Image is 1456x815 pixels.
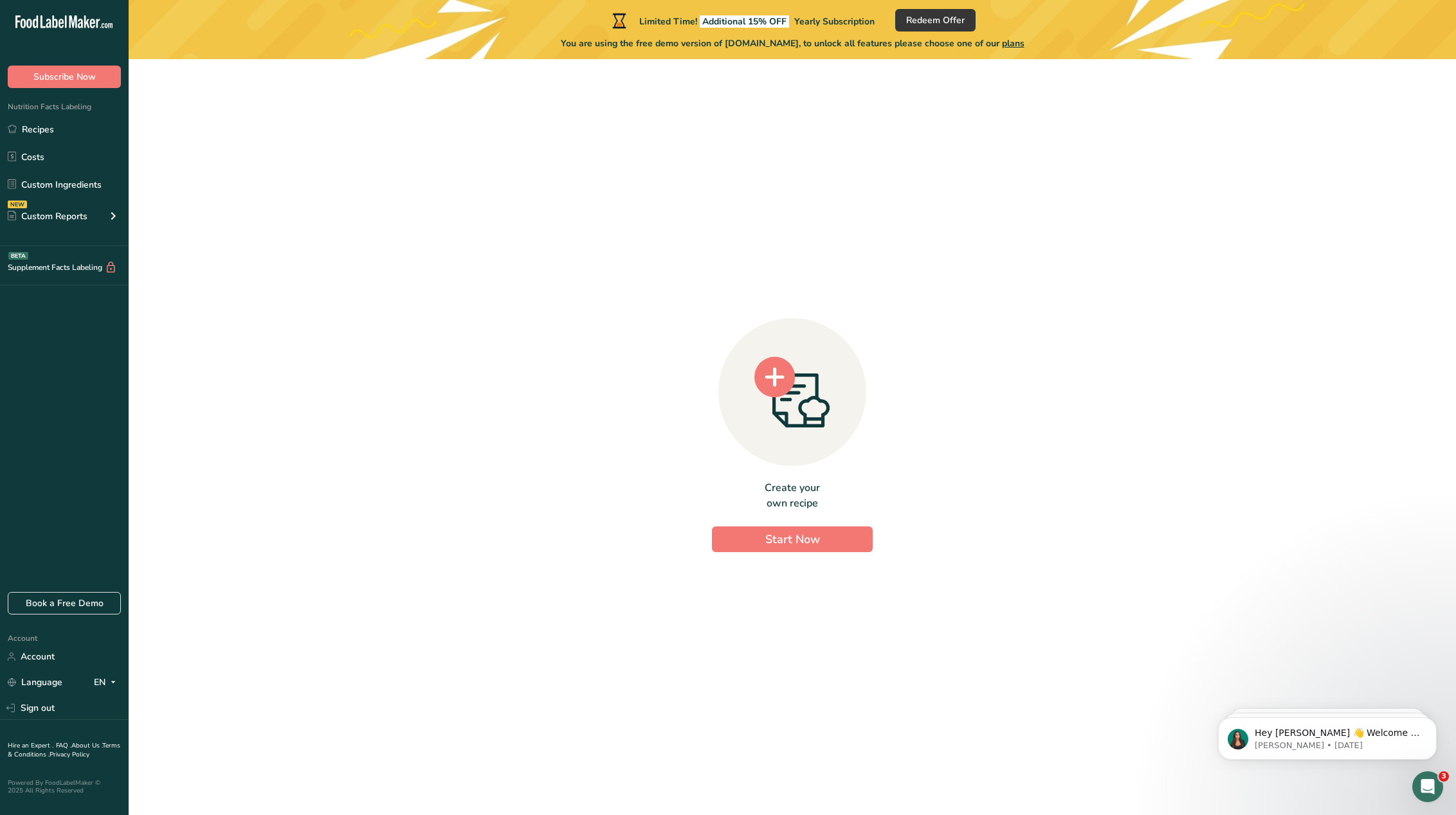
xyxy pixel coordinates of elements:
[765,532,820,547] span: Start Now
[50,750,89,759] a: Privacy Policy
[8,210,87,223] div: Custom Reports
[1412,771,1443,802] iframe: Intercom live chat
[56,741,71,750] a: FAQ .
[8,671,62,694] a: Language
[8,741,120,759] a: Terms & Conditions .
[71,741,102,750] a: About Us .
[8,252,28,260] div: BETA
[8,779,121,794] div: Powered By FoodLabelMaker © 2025 All Rights Reserved
[712,526,873,552] button: Start Now
[8,201,27,208] div: NEW
[33,70,96,84] span: Subscribe Now
[906,13,965,27] span: Redeem Offer
[1002,37,1024,49] span: plans
[8,592,121,614] a: Book a Free Demo
[94,675,121,690] div: EN
[712,480,873,511] div: Create your own recipe
[794,15,875,28] span: Yearly Subscription
[610,13,875,28] div: Limited Time!
[1199,690,1456,780] iframe: Intercom notifications message
[895,9,976,31] button: Redeem Offer
[8,66,121,88] button: Subscribe Now
[561,37,1024,50] span: You are using the free demo version of [DOMAIN_NAME], to unlock all features please choose one of...
[1439,771,1449,782] span: 3
[700,15,789,28] span: Additional 15% OFF
[8,741,53,750] a: Hire an Expert .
